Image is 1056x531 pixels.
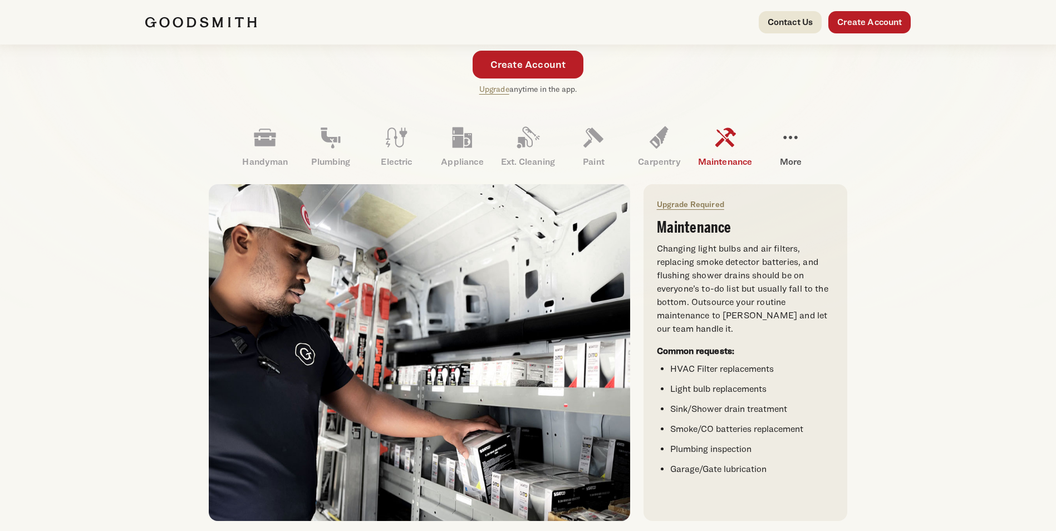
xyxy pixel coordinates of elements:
p: Carpentry [626,155,692,169]
p: Plumbing [298,155,364,169]
li: Sink/Shower drain treatment [670,402,834,416]
p: Changing light bulbs and air filters, replacing smoke detector batteries, and flushing shower dra... [657,242,834,336]
p: More [758,155,823,169]
a: Plumbing [298,117,364,175]
p: Handyman [232,155,298,169]
img: Person stocking electrical supplies in a service van. [209,184,630,521]
p: Paint [561,155,626,169]
a: Paint [561,117,626,175]
p: Ext. Cleaning [495,155,561,169]
a: Upgrade [479,84,509,94]
a: Contact Us [759,11,822,33]
p: anytime in the app. [479,83,577,96]
li: Light bulb replacements [670,382,834,396]
a: Upgrade Required [657,199,724,209]
li: Smoke/CO batteries replacement [670,422,834,436]
a: More [758,117,823,175]
li: Plumbing inspection [670,442,834,456]
a: Handyman [232,117,298,175]
a: Maintenance [692,117,758,175]
p: Appliance [429,155,495,169]
p: Maintenance [692,155,758,169]
li: HVAC Filter replacements [670,362,834,376]
img: Goodsmith [145,17,257,28]
strong: Common requests: [657,346,735,356]
a: Appliance [429,117,495,175]
h3: Maintenance [657,220,834,235]
p: Electric [364,155,429,169]
li: Garage/Gate lubrication [670,463,834,476]
a: Electric [364,117,429,175]
a: Carpentry [626,117,692,175]
a: Create Account [473,51,584,78]
a: Create Account [828,11,911,33]
a: Ext. Cleaning [495,117,561,175]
